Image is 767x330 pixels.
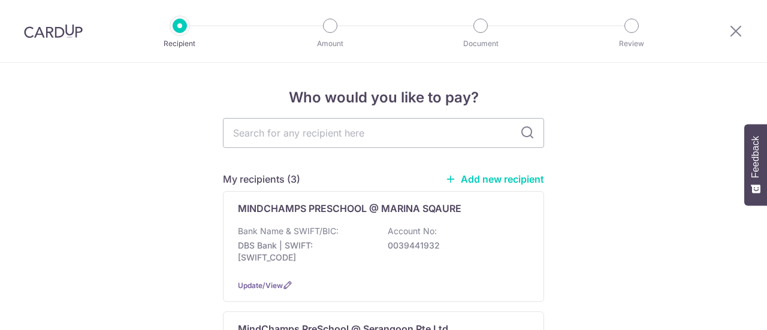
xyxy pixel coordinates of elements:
[388,240,522,252] p: 0039441932
[587,38,676,50] p: Review
[238,240,372,264] p: DBS Bank | SWIFT: [SWIFT_CODE]
[750,136,761,178] span: Feedback
[445,173,544,185] a: Add new recipient
[436,38,525,50] p: Document
[223,172,300,186] h5: My recipients (3)
[238,281,283,290] a: Update/View
[223,118,544,148] input: Search for any recipient here
[238,225,339,237] p: Bank Name & SWIFT/BIC:
[223,87,544,108] h4: Who would you like to pay?
[24,24,83,38] img: CardUp
[135,38,224,50] p: Recipient
[744,124,767,205] button: Feedback - Show survey
[286,38,375,50] p: Amount
[690,294,755,324] iframe: Opens a widget where you can find more information
[388,225,437,237] p: Account No:
[238,201,461,216] p: MINDCHAMPS PRESCHOOL @ MARINA SQAURE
